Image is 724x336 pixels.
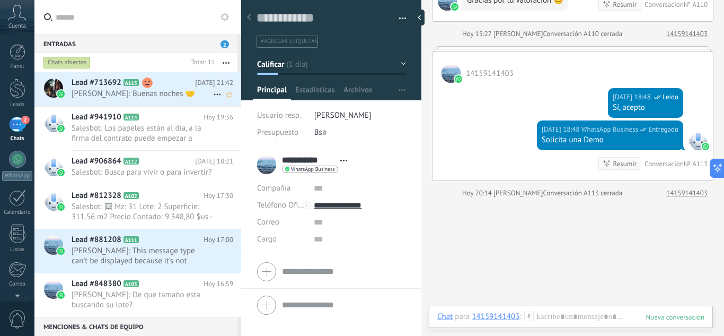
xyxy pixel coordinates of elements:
[462,188,493,199] div: Hoy 20:14
[123,280,139,287] span: A105
[57,90,65,98] img: waba.svg
[2,246,33,253] div: Listas
[187,57,215,68] div: Total: 11
[72,246,213,266] span: [PERSON_NAME]: This message type can’t be displayed because it’s not supported yet.
[613,92,652,102] div: [DATE] 18:48
[34,72,241,106] a: Lead #713692 A115 [DATE] 21:42 [PERSON_NAME]: Buenas noches 🤝
[644,159,684,168] div: Conversación
[666,188,708,199] a: 14159141403
[72,191,121,201] span: Lead #812328
[72,279,121,289] span: Lead #848380
[543,29,622,39] div: Conversación A110 cerrada
[314,124,406,141] div: Bs
[257,200,312,210] span: Teléfono Oficina
[72,156,121,167] span: Lead #906864
[414,10,425,25] div: Ocultar
[462,29,493,39] div: Hoy 15:27
[295,85,335,100] span: Estadísticas
[2,101,33,108] div: Leads
[343,85,372,100] span: Archivos
[72,167,213,177] span: Salesbot: Busca para vivir o para invertir?
[257,85,287,100] span: Principal
[543,188,622,199] div: Conversación A113 cerrada
[455,75,462,83] img: waba.svg
[195,77,233,88] span: [DATE] 21:42
[204,112,233,123] span: Hoy 19:36
[542,135,678,145] div: Solicita una Demo
[72,235,121,245] span: Lead #881208
[123,114,139,120] span: A114
[257,124,306,141] div: Presupuesto
[257,110,301,120] span: Usuario resp.
[72,89,213,99] span: [PERSON_NAME]: Buenas noches 🤝
[257,127,298,137] span: Presupuesto
[72,77,121,88] span: Lead #713692
[648,124,678,135] span: Entregado
[34,317,237,336] div: Menciones & Chats de equipo
[702,143,709,150] img: waba.svg
[257,107,306,124] div: Usuario resp.
[493,29,543,38] span: Karen
[8,23,26,30] span: Cuenta
[666,29,708,39] a: 14159141403
[472,312,519,321] div: 14159141403
[204,235,233,245] span: Hoy 17:00
[57,169,65,176] img: waba.svg
[34,229,241,273] a: Lead #881208 A111 Hoy 17:00 [PERSON_NAME]: This message type can’t be displayed because it’s not ...
[123,79,139,86] span: A115
[581,124,639,135] span: WhatsApp Business
[291,167,335,172] span: WhatsApp Business
[72,123,213,143] span: Salesbot: Los papeles están al día, a la firma del contrato puede empezar a construir
[57,291,65,299] img: waba.svg
[257,235,277,243] span: Cargo
[123,236,139,243] span: A111
[663,92,678,102] span: Leído
[493,188,543,197] span: Karen
[519,312,521,322] span: :
[2,135,33,142] div: Chats
[21,116,30,124] span: 2
[257,214,279,231] button: Correo
[123,192,139,199] span: A102
[72,112,121,123] span: Lead #941910
[455,312,470,322] span: para
[72,202,213,222] span: Salesbot: 🖼 Mz: 31 Lote: 2 Superficie: 311.56 m2 Precio Contado: 9.348,80 $us - 65.427,60 Bs Sect...
[57,247,65,255] img: waba.svg
[2,209,33,216] div: Calendario
[2,63,33,70] div: Panel
[442,64,461,83] span: 14159141403
[688,131,708,150] span: WhatsApp Business
[57,203,65,211] img: waba.svg
[2,281,33,288] div: Correo
[72,290,213,310] span: [PERSON_NAME]: De que tamaño esta buscando su lote?
[613,159,637,169] div: Resumir
[57,125,65,132] img: waba.svg
[314,110,372,120] span: [PERSON_NAME]
[34,273,241,317] a: Lead #848380 A105 Hoy 16:59 [PERSON_NAME]: De que tamaño esta buscando su lote?
[204,279,233,289] span: Hoy 16:59
[613,102,678,113] div: Sí, acepto
[684,159,708,168] div: № A113
[34,151,241,185] a: Lead #906864 A112 [DATE] 18:21 Salesbot: Busca para vivir o para invertir?
[34,185,241,229] a: Lead #812328 A102 Hoy 17:30 Salesbot: 🖼 Mz: 31 Lote: 2 Superficie: 311.56 m2 Precio Contado: 9.34...
[123,158,139,165] span: A112
[261,38,317,45] span: #agregar etiquetas
[204,191,233,201] span: Hoy 17:30
[257,217,279,227] span: Correo
[542,124,581,135] div: [DATE] 18:48
[220,40,229,48] span: 2
[257,180,306,197] div: Compañía
[195,156,233,167] span: [DATE] 18:21
[257,197,306,214] button: Teléfono Oficina
[34,107,241,150] a: Lead #941910 A114 Hoy 19:36 Salesbot: Los papeles están al día, a la firma del contrato puede emp...
[34,34,237,53] div: Entradas
[451,3,458,11] img: waba.svg
[43,56,91,69] div: Chats abiertos
[257,231,306,248] div: Cargo
[466,68,514,79] span: 14159141403
[2,171,32,181] div: WhatsApp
